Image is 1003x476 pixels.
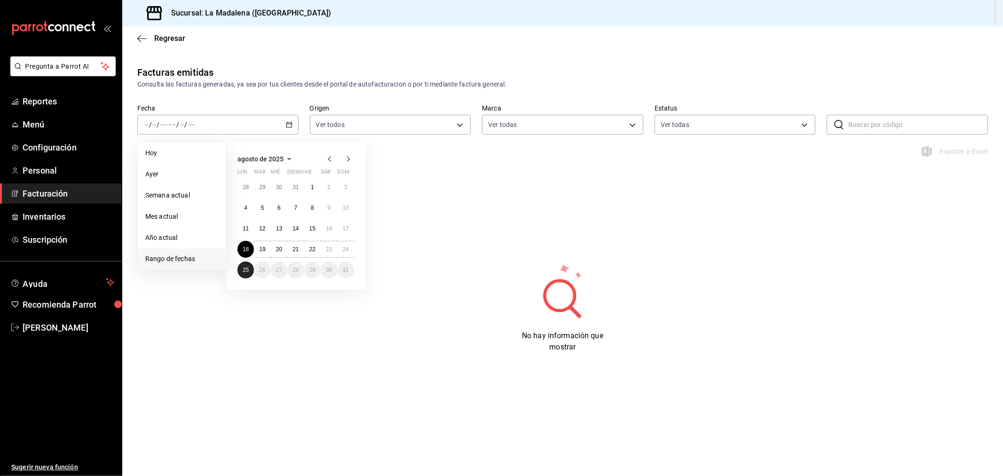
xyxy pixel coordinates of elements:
button: 11 de agosto de 2025 [237,220,254,237]
button: 10 de agosto de 2025 [338,199,354,216]
button: agosto de 2025 [237,153,295,165]
abbr: 14 de agosto de 2025 [292,225,299,232]
span: / [184,121,187,128]
abbr: 5 de agosto de 2025 [261,205,264,211]
div: Facturas emitidas [137,65,213,79]
button: 31 de julio de 2025 [287,179,304,196]
input: -- [152,121,157,128]
button: 13 de agosto de 2025 [271,220,287,237]
button: 27 de agosto de 2025 [271,262,287,278]
label: Fecha [137,105,299,112]
span: Ver todos [316,120,345,129]
button: 30 de julio de 2025 [271,179,287,196]
input: -- [172,121,176,128]
abbr: 25 de agosto de 2025 [243,267,249,273]
abbr: 23 de agosto de 2025 [326,246,332,253]
div: Consulta las facturas generadas, ya sea por tus clientes desde el portal de autofacturacion o por... [137,79,988,89]
abbr: miércoles [271,169,280,179]
abbr: 28 de julio de 2025 [243,184,249,190]
abbr: 11 de agosto de 2025 [243,225,249,232]
span: Ayer [145,169,218,179]
label: Marca [482,105,643,112]
span: Recomienda Parrot [23,298,114,311]
button: 17 de agosto de 2025 [338,220,354,237]
h3: Sucursal: La Madalena ([GEOGRAPHIC_DATA]) [164,8,331,19]
button: 15 de agosto de 2025 [304,220,321,237]
span: Reportes [23,95,114,108]
abbr: 22 de agosto de 2025 [309,246,316,253]
abbr: 12 de agosto de 2025 [259,225,265,232]
a: Pregunta a Parrot AI [7,68,116,78]
button: 20 de agosto de 2025 [271,241,287,258]
button: 2 de agosto de 2025 [321,179,337,196]
button: 6 de agosto de 2025 [271,199,287,216]
span: Ayuda [23,277,102,288]
abbr: 20 de agosto de 2025 [276,246,282,253]
button: Regresar [137,34,185,43]
span: - [169,121,171,128]
abbr: 27 de agosto de 2025 [276,267,282,273]
button: 21 de agosto de 2025 [287,241,304,258]
abbr: 29 de julio de 2025 [259,184,265,190]
span: / [157,121,159,128]
abbr: 30 de agosto de 2025 [326,267,332,273]
abbr: 1 de agosto de 2025 [311,184,314,190]
button: 9 de agosto de 2025 [321,199,337,216]
abbr: jueves [287,169,343,179]
abbr: 31 de agosto de 2025 [343,267,349,273]
button: Pregunta a Parrot AI [10,56,116,76]
abbr: 13 de agosto de 2025 [276,225,282,232]
abbr: 18 de agosto de 2025 [243,246,249,253]
button: 19 de agosto de 2025 [254,241,270,258]
span: Menú [23,118,114,131]
button: 24 de agosto de 2025 [338,241,354,258]
abbr: 26 de agosto de 2025 [259,267,265,273]
button: 16 de agosto de 2025 [321,220,337,237]
span: Rango de fechas [145,254,218,264]
button: 4 de agosto de 2025 [237,199,254,216]
button: 14 de agosto de 2025 [287,220,304,237]
button: 1 de agosto de 2025 [304,179,321,196]
button: 7 de agosto de 2025 [287,199,304,216]
span: Ver todas [488,120,517,129]
button: 29 de julio de 2025 [254,179,270,196]
abbr: 30 de julio de 2025 [276,184,282,190]
span: Sugerir nueva función [11,462,114,472]
span: Mes actual [145,212,218,222]
span: Facturación [23,187,114,200]
abbr: 17 de agosto de 2025 [343,225,349,232]
label: Estatus [655,105,816,112]
button: 5 de agosto de 2025 [254,199,270,216]
span: Suscripción [23,233,114,246]
button: 29 de agosto de 2025 [304,262,321,278]
input: -- [144,121,149,128]
abbr: 9 de agosto de 2025 [327,205,331,211]
button: open_drawer_menu [103,24,111,32]
abbr: 31 de julio de 2025 [292,184,299,190]
abbr: 28 de agosto de 2025 [292,267,299,273]
span: Año actual [145,233,218,243]
abbr: sábado [321,169,331,179]
span: [PERSON_NAME] [23,321,114,334]
span: Hoy [145,148,218,158]
abbr: 16 de agosto de 2025 [326,225,332,232]
button: 12 de agosto de 2025 [254,220,270,237]
button: 28 de agosto de 2025 [287,262,304,278]
abbr: viernes [304,169,312,179]
span: Regresar [154,34,185,43]
input: -- [180,121,184,128]
span: agosto de 2025 [237,155,284,163]
abbr: 6 de agosto de 2025 [277,205,281,211]
button: 26 de agosto de 2025 [254,262,270,278]
abbr: 3 de agosto de 2025 [344,184,347,190]
label: Origen [310,105,471,112]
abbr: domingo [338,169,349,179]
span: Pregunta a Parrot AI [25,62,101,71]
span: / [176,121,179,128]
button: 25 de agosto de 2025 [237,262,254,278]
span: Inventarios [23,210,114,223]
span: No hay información que mostrar [522,331,603,351]
button: 22 de agosto de 2025 [304,241,321,258]
button: 31 de agosto de 2025 [338,262,354,278]
span: Personal [23,164,114,177]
